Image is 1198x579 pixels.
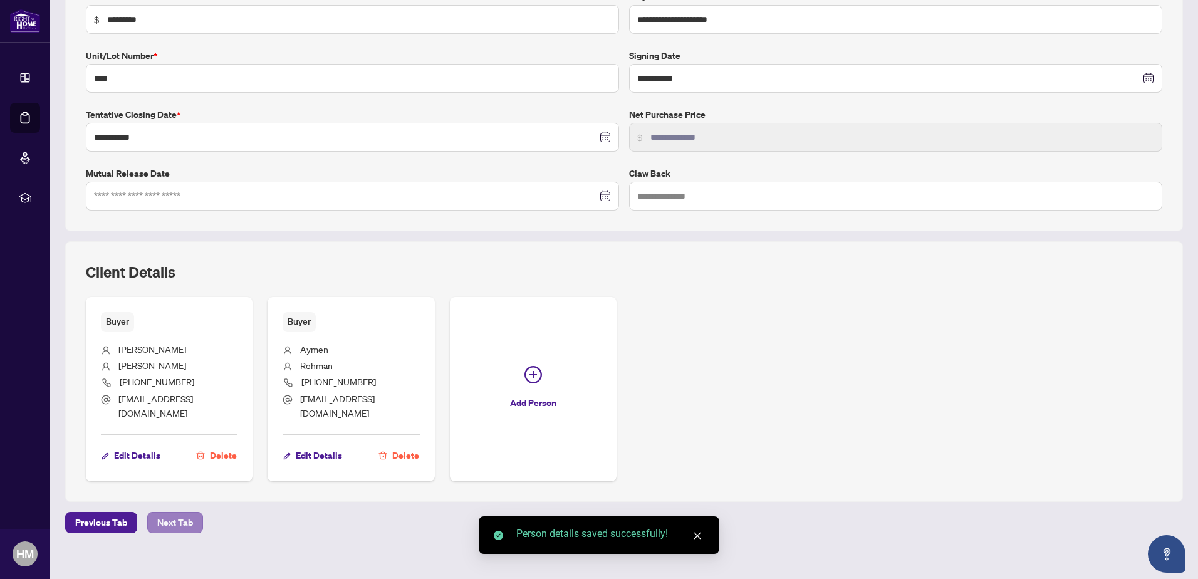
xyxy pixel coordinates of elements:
span: Edit Details [114,446,160,466]
span: [PHONE_NUMBER] [120,376,194,387]
button: Add Person [450,297,617,481]
span: [EMAIL_ADDRESS][DOMAIN_NAME] [118,393,193,419]
label: Unit/Lot Number [86,49,619,63]
span: Delete [392,446,419,466]
span: [PERSON_NAME] [118,360,186,371]
span: close [693,531,702,540]
span: Buyer [101,312,134,331]
button: Previous Tab [65,512,137,533]
div: Person details saved successfully! [516,526,704,541]
span: Add Person [510,393,556,413]
span: Next Tab [157,513,193,533]
span: HM [16,545,34,563]
span: [PERSON_NAME] [118,343,186,355]
span: Delete [210,446,237,466]
label: Net Purchase Price [629,108,1162,122]
button: Delete [195,445,237,466]
span: $ [637,130,643,144]
a: Close [690,529,704,543]
button: Open asap [1148,535,1185,573]
img: logo [10,9,40,33]
label: Signing Date [629,49,1162,63]
button: Edit Details [101,445,161,466]
span: Previous Tab [75,513,127,533]
span: [PHONE_NUMBER] [301,376,376,387]
button: Edit Details [283,445,343,466]
label: Tentative Closing Date [86,108,619,122]
span: Rehman [300,360,333,371]
label: Mutual Release Date [86,167,619,180]
span: $ [94,13,100,26]
span: Edit Details [296,446,342,466]
span: check-circle [494,531,503,540]
button: Next Tab [147,512,203,533]
span: [EMAIL_ADDRESS][DOMAIN_NAME] [300,393,375,419]
span: Buyer [283,312,316,331]
label: Claw Back [629,167,1162,180]
span: plus-circle [524,366,542,383]
button: Delete [378,445,420,466]
span: Aymen [300,343,328,355]
h2: Client Details [86,262,175,282]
